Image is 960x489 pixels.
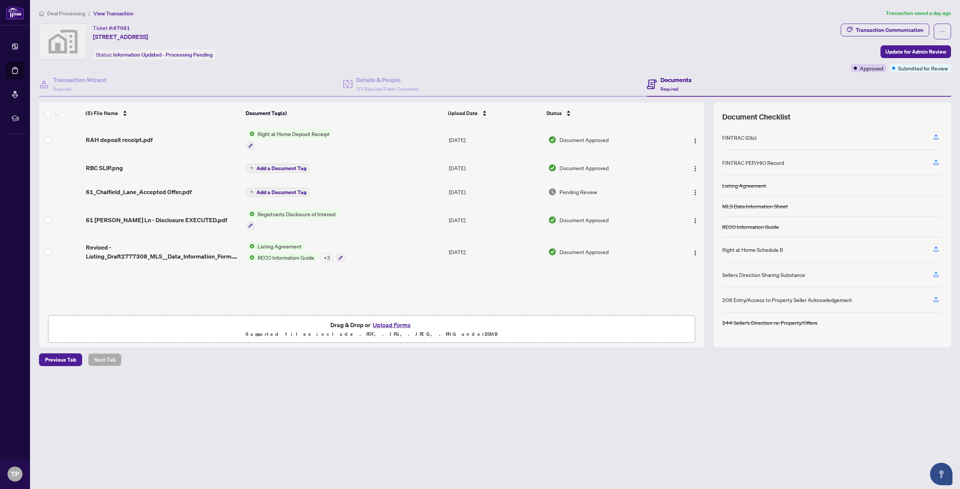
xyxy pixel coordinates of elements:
p: Supported files include .PDF, .JPG, .JPEG, .PNG under 25 MB [53,330,690,339]
img: Status Icon [246,242,255,250]
span: Add a Document Tag [256,190,306,195]
h4: Transaction Wizard [53,75,106,84]
span: Add a Document Tag [256,166,306,171]
span: plus [250,166,253,170]
span: 47981 [113,25,130,31]
img: Logo [692,190,698,196]
img: logo [6,6,24,19]
span: plus [250,190,253,194]
div: Listing Agreement [722,181,766,190]
div: Ticket #: [93,24,130,32]
button: Logo [689,162,701,174]
div: 208 Entry/Access to Property Seller Acknowledgement [722,296,852,304]
button: Next Tab [88,353,121,366]
button: Status IconRegistrants Disclosure of Interest [246,210,339,230]
button: Update for Admin Review [880,45,951,58]
div: 244 Seller’s Direction re: Property/Offers [722,319,817,327]
img: Document Status [548,248,556,256]
button: Logo [689,134,701,146]
div: Status: [93,49,216,60]
h4: Documents [660,75,691,84]
img: Document Status [548,216,556,224]
div: + 3 [320,253,333,262]
img: Document Status [548,136,556,144]
span: RBC SLIP.png [86,163,123,172]
img: Status Icon [246,253,255,262]
img: Logo [692,166,698,172]
span: Document Approved [559,136,609,144]
img: Document Status [548,188,556,196]
span: Previous Tab [45,354,76,366]
span: Required [53,86,71,92]
img: Logo [692,218,698,224]
span: (5) File Name [85,109,118,117]
button: Logo [689,214,701,226]
img: Status Icon [246,130,255,138]
div: Right at Home Schedule B [722,245,783,254]
span: Drag & Drop or [330,320,413,330]
button: Add a Document Tag [246,187,310,197]
button: Status IconRight at Home Deposit Receipt [246,130,333,150]
td: [DATE] [446,236,545,268]
span: home [39,11,44,16]
li: / [88,9,90,18]
span: Document Checklist [722,112,790,122]
span: RECO Information Guide [255,253,317,262]
div: Transaction Communication [856,24,923,36]
button: Transaction Communication [841,24,929,36]
h4: Details & People [356,75,418,84]
div: MLS Data Information Sheet [722,202,788,210]
button: Add a Document Tag [246,163,310,173]
button: Status IconListing AgreementStatus IconRECO Information Guide+3 [246,242,345,262]
span: Required [660,86,678,92]
span: Drag & Drop orUpload FormsSupported files include .PDF, .JPG, .JPEG, .PNG under25MB [48,316,695,343]
span: View Transaction [93,10,133,17]
span: Information Updated - Processing Pending [113,51,213,58]
img: Status Icon [246,210,255,218]
img: Logo [692,250,698,256]
span: Submitted for Review [898,64,948,72]
button: Open asap [930,463,952,485]
span: Registrants Disclosure of Interest [255,210,339,218]
span: Update for Admin Review [885,46,946,58]
button: Add a Document Tag [246,188,310,197]
span: Pending Review [559,188,597,196]
button: Logo [689,186,701,198]
td: [DATE] [446,204,545,236]
div: RECO Information Guide [722,223,779,231]
th: Upload Date [445,103,544,124]
span: Document Approved [559,216,609,224]
span: 61 [PERSON_NAME] Ln - Disclosure EXECUTED.pdf [86,215,227,224]
td: [DATE] [446,124,545,156]
button: Logo [689,246,701,258]
img: Document Status [548,164,556,172]
span: RAH deposit receipt.pdf [86,135,153,144]
th: (5) File Name [82,103,242,124]
div: FINTRAC ID(s) [722,133,756,142]
article: Transaction saved a day ago [886,9,951,18]
span: Upload Date [448,109,478,117]
div: FINTRAC PEP/HIO Record [722,159,784,167]
div: Sellers Direction Sharing Substance [722,271,805,279]
td: [DATE] [446,180,545,204]
button: Upload Forms [370,320,413,330]
span: Approved [860,64,883,72]
button: Previous Tab [39,353,82,366]
span: Deal Processing [47,10,85,17]
img: svg%3e [39,24,87,59]
img: Logo [692,138,698,144]
span: Listing Agreement [255,242,304,250]
th: Document Tag(s) [243,103,445,124]
span: Right at Home Deposit Receipt [255,130,333,138]
span: TP [11,469,19,479]
span: ellipsis [940,29,945,34]
span: Document Approved [559,164,609,172]
button: Add a Document Tag [246,164,310,173]
th: Status [543,103,667,124]
span: 3/3 Required Fields Completed [356,86,418,92]
td: [DATE] [446,156,545,180]
span: 61_Chalfield_Lane_Accepted Offer.pdf [86,187,192,196]
span: Revised - Listing_Draft2777308_MLS__Data_Information_Form.pdf [86,243,240,261]
span: Status [546,109,562,117]
span: Document Approved [559,248,609,256]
